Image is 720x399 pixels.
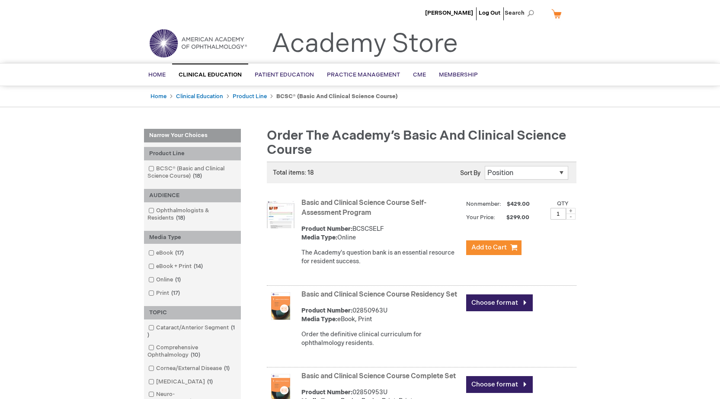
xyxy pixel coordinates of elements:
[466,199,501,210] strong: Nonmember:
[191,172,204,179] span: 18
[148,71,166,78] span: Home
[144,306,241,319] div: TOPIC
[505,4,538,22] span: Search
[146,262,206,271] a: eBook + Print14
[479,10,500,16] a: Log Out
[146,344,239,359] a: Comprehensive Ophthalmology10
[471,243,507,252] span: Add to Cart
[146,165,239,180] a: BCSC® (Basic and Clinical Science Course)18
[144,231,241,244] div: Media Type
[146,324,239,339] a: Cataract/Anterior Segment1
[176,93,223,100] a: Clinical Education
[150,93,166,100] a: Home
[222,365,232,372] span: 1
[466,294,533,311] a: Choose format
[301,199,426,217] a: Basic and Clinical Science Course Self-Assessment Program
[144,147,241,160] div: Product Line
[301,290,457,299] a: Basic and Clinical Science Course Residency Set
[147,324,235,338] span: 1
[189,351,202,358] span: 10
[276,93,398,100] strong: BCSC® (Basic and Clinical Science Course)
[301,225,352,233] strong: Product Number:
[506,201,531,207] span: $429.00
[327,71,400,78] span: Practice Management
[255,71,314,78] span: Patient Education
[301,330,462,348] div: Order the definitive clinical curriculum for ophthalmology residents.
[144,129,241,143] strong: Narrow Your Choices
[146,364,233,373] a: Cornea/External Disease1
[301,372,456,380] a: Basic and Clinical Science Course Complete Set
[144,189,241,202] div: AUDIENCE
[233,93,267,100] a: Product Line
[460,169,480,177] label: Sort By
[174,214,187,221] span: 18
[192,263,205,270] span: 14
[301,389,352,396] strong: Product Number:
[205,378,215,385] span: 1
[496,214,531,221] span: $299.00
[146,378,216,386] a: [MEDICAL_DATA]1
[146,207,239,222] a: Ophthalmologists & Residents18
[466,240,522,255] button: Add to Cart
[272,29,458,60] a: Academy Store
[267,128,566,158] span: Order the Academy’s Basic and Clinical Science Course
[425,10,473,16] a: [PERSON_NAME]
[267,201,294,228] img: Basic and Clinical Science Course Self-Assessment Program
[301,225,462,242] div: BCSCSELF Online
[179,71,242,78] span: Clinical Education
[550,208,566,220] input: Qty
[146,276,184,284] a: Online1
[173,249,186,256] span: 17
[557,200,569,207] label: Qty
[413,71,426,78] span: CME
[267,292,294,320] img: Basic and Clinical Science Course Residency Set
[301,307,352,314] strong: Product Number:
[301,306,462,324] div: 02850963U eBook, Print
[146,249,187,257] a: eBook17
[146,289,183,297] a: Print17
[169,290,182,297] span: 17
[466,376,533,393] a: Choose format
[439,71,478,78] span: Membership
[301,316,337,323] strong: Media Type:
[301,234,337,241] strong: Media Type:
[273,169,314,176] span: Total items: 18
[173,276,183,283] span: 1
[301,249,462,266] div: The Academy's question bank is an essential resource for resident success.
[466,214,495,221] strong: Your Price:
